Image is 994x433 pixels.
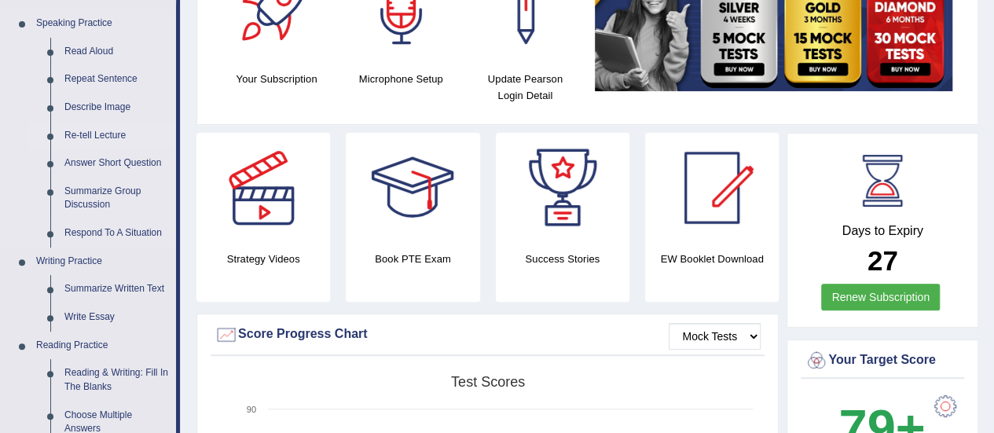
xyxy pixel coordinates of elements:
a: Reading & Writing: Fill In The Blanks [57,359,176,401]
a: Answer Short Question [57,149,176,178]
a: Read Aloud [57,38,176,66]
a: Repeat Sentence [57,65,176,94]
a: Speaking Practice [29,9,176,38]
a: Write Essay [57,303,176,332]
a: Reading Practice [29,332,176,360]
a: Renew Subscription [821,284,940,310]
h4: EW Booklet Download [645,251,779,267]
a: Summarize Written Text [57,275,176,303]
div: Score Progress Chart [215,323,761,347]
a: Summarize Group Discussion [57,178,176,219]
a: Writing Practice [29,248,176,276]
text: 90 [247,405,256,414]
a: Respond To A Situation [57,219,176,248]
h4: Strategy Videos [196,251,330,267]
h4: Your Subscription [222,71,331,87]
h4: Days to Expiry [805,224,960,238]
a: Describe Image [57,94,176,122]
tspan: Test scores [451,374,525,390]
b: 27 [867,245,898,276]
h4: Book PTE Exam [346,251,479,267]
h4: Success Stories [496,251,629,267]
h4: Update Pearson Login Detail [471,71,579,104]
h4: Microphone Setup [347,71,455,87]
a: Re-tell Lecture [57,122,176,150]
div: Your Target Score [805,349,960,372]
